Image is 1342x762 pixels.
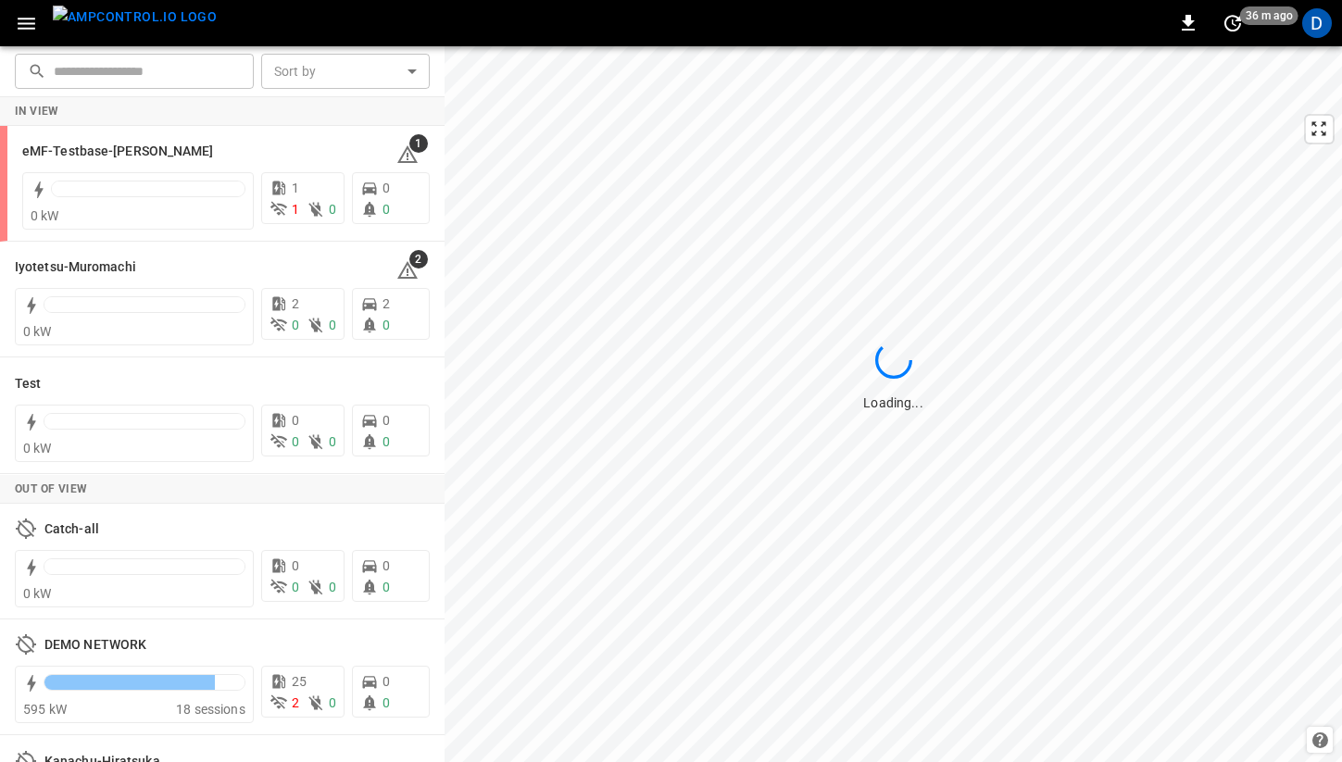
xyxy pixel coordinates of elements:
span: 1 [292,202,299,217]
span: 0 [383,674,390,689]
h6: Test [15,374,41,394]
span: 0 [329,580,336,594]
span: 36 m ago [1240,6,1298,25]
h6: Iyotetsu-Muromachi [15,257,136,278]
span: 0 [292,558,299,573]
span: 2 [292,695,299,710]
img: ampcontrol.io logo [53,6,217,29]
span: 25 [292,674,307,689]
canvas: Map [445,46,1342,762]
span: 1 [292,181,299,195]
h6: Catch-all [44,519,99,540]
span: 0 [383,580,390,594]
span: 595 kW [23,702,67,717]
span: 0 [329,318,336,332]
span: 0 kW [23,324,52,339]
span: 2 [292,296,299,311]
span: 0 [329,202,336,217]
span: 0 [292,434,299,449]
div: profile-icon [1302,8,1332,38]
span: Loading... [863,395,922,410]
span: 0 kW [23,586,52,601]
span: 0 [329,434,336,449]
span: 0 [292,318,299,332]
span: 0 [292,413,299,428]
span: 2 [409,250,428,269]
span: 0 [383,695,390,710]
span: 18 sessions [176,702,245,717]
span: 0 [329,695,336,710]
span: 0 [383,434,390,449]
span: 1 [409,134,428,153]
span: 0 kW [23,441,52,456]
h6: eMF-Testbase-Musashimurayama [22,142,214,162]
button: set refresh interval [1218,8,1248,38]
h6: DEMO NETWORK [44,635,146,656]
span: 0 [383,558,390,573]
span: 2 [383,296,390,311]
span: 0 kW [31,208,59,223]
span: 0 [292,580,299,594]
strong: In View [15,105,59,118]
span: 0 [383,181,390,195]
strong: Out of View [15,482,87,495]
span: 0 [383,202,390,217]
span: 0 [383,413,390,428]
span: 0 [383,318,390,332]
